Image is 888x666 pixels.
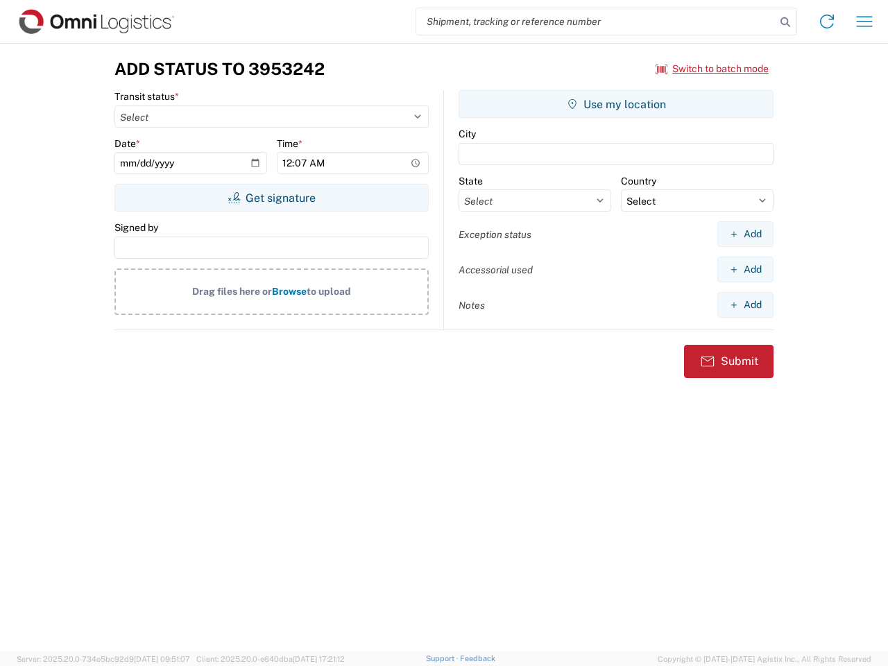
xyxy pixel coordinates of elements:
[684,345,774,378] button: Submit
[717,221,774,247] button: Add
[459,90,774,118] button: Use my location
[192,286,272,297] span: Drag files here or
[114,137,140,150] label: Date
[459,128,476,140] label: City
[134,655,190,663] span: [DATE] 09:51:07
[293,655,345,663] span: [DATE] 17:21:12
[459,175,483,187] label: State
[17,655,190,663] span: Server: 2025.20.0-734e5bc92d9
[459,299,485,311] label: Notes
[114,221,158,234] label: Signed by
[114,90,179,103] label: Transit status
[114,59,325,79] h3: Add Status to 3953242
[656,58,769,80] button: Switch to batch mode
[459,264,533,276] label: Accessorial used
[114,184,429,212] button: Get signature
[196,655,345,663] span: Client: 2025.20.0-e640dba
[426,654,461,663] a: Support
[272,286,307,297] span: Browse
[459,228,531,241] label: Exception status
[717,257,774,282] button: Add
[277,137,302,150] label: Time
[658,653,871,665] span: Copyright © [DATE]-[DATE] Agistix Inc., All Rights Reserved
[307,286,351,297] span: to upload
[621,175,656,187] label: Country
[460,654,495,663] a: Feedback
[416,8,776,35] input: Shipment, tracking or reference number
[717,292,774,318] button: Add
